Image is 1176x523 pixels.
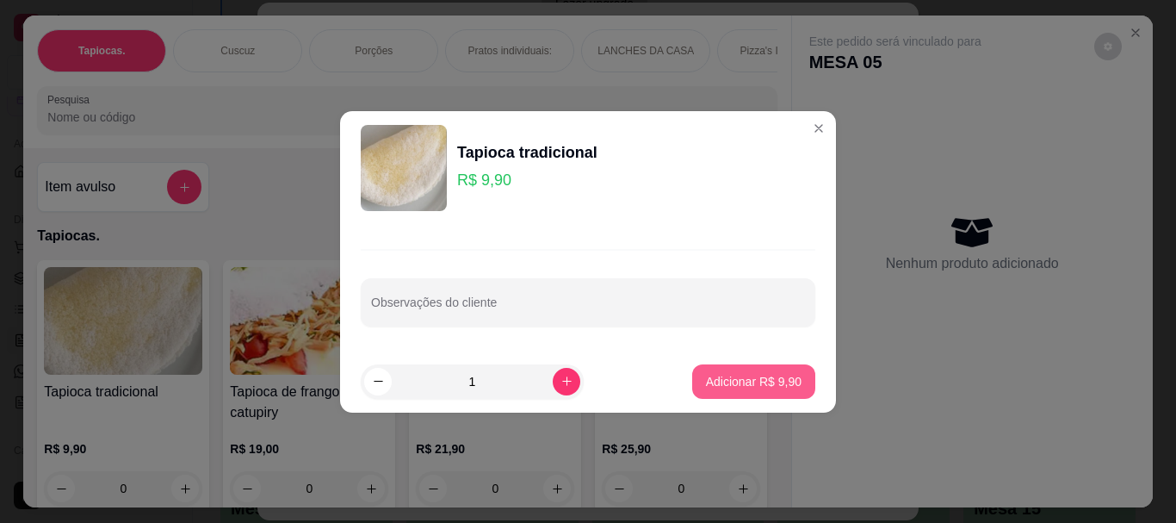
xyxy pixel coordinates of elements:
[364,368,392,395] button: decrease-product-quantity
[457,140,597,165] div: Tapioca tradicional
[706,373,802,390] p: Adicionar R$ 9,90
[553,368,580,395] button: increase-product-quantity
[805,115,832,142] button: Close
[457,168,597,192] p: R$ 9,90
[371,301,805,318] input: Observações do cliente
[361,125,447,211] img: product-image
[692,364,815,399] button: Adicionar R$ 9,90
